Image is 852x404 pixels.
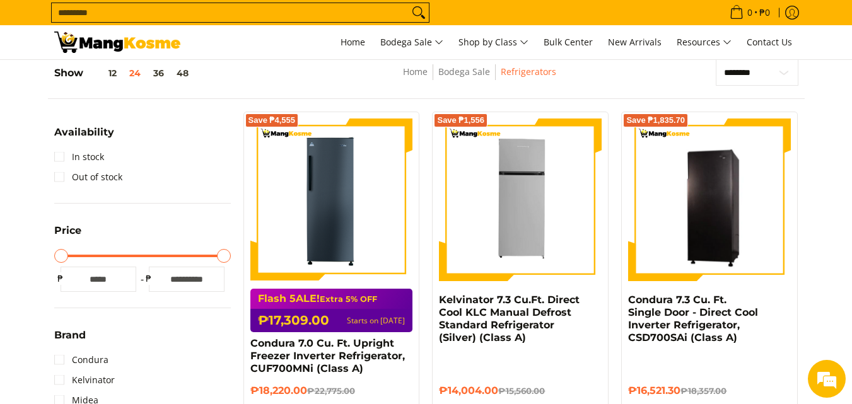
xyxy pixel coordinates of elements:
a: Condura 7.3 Cu. Ft. Single Door - Direct Cool Inverter Refrigerator, CSD700SAi (Class A) [628,294,758,343]
a: Resources [670,25,738,59]
span: Save ₱1,835.70 [626,117,685,124]
a: Condura [54,350,108,370]
button: 12 [83,68,123,78]
span: • [726,6,774,20]
del: ₱18,357.00 [680,386,727,396]
span: 0 [745,8,754,17]
button: Search [409,3,429,22]
span: Brand [54,330,86,340]
button: 48 [170,68,195,78]
span: Shop by Class [458,35,528,50]
img: Condura 7.0 Cu. Ft. Upright Freezer Inverter Refrigerator, CUF700MNi (Class A) [250,118,413,281]
span: Availability [54,127,114,137]
a: Kelvinator [54,370,115,390]
del: ₱22,775.00 [307,386,355,396]
a: New Arrivals [602,25,668,59]
span: New Arrivals [608,36,662,48]
span: ₱ [54,272,67,285]
button: 24 [123,68,147,78]
h6: ₱14,004.00 [439,384,602,397]
a: Condura 7.0 Cu. Ft. Upright Freezer Inverter Refrigerator, CUF700MNi (Class A) [250,337,405,374]
a: Shop by Class [452,25,535,59]
button: 36 [147,68,170,78]
span: Bodega Sale [380,35,443,50]
a: Bodega Sale [374,25,450,59]
span: Save ₱4,555 [248,117,296,124]
summary: Open [54,127,114,147]
h5: Show [54,67,195,79]
span: Contact Us [747,36,792,48]
a: Home [403,66,428,78]
nav: Breadcrumbs [315,64,645,93]
img: Kelvinator 7.3 Cu.Ft. Direct Cool KLC Manual Defrost Standard Refrigerator (Silver) (Class A) [439,118,602,281]
h6: ₱16,521.30 [628,384,791,397]
summary: Open [54,330,86,350]
del: ₱15,560.00 [498,386,545,396]
span: Bulk Center [544,36,593,48]
a: Bulk Center [537,25,599,59]
a: Contact Us [740,25,798,59]
nav: Main Menu [193,25,798,59]
a: Out of stock [54,167,122,187]
a: In stock [54,147,104,167]
h6: ₱18,220.00 [250,384,413,397]
img: Condura 7.3 Cu. Ft. Single Door - Direct Cool Inverter Refrigerator, CSD700SAi (Class A) [628,120,791,279]
span: Price [54,226,81,236]
summary: Open [54,226,81,245]
span: Home [341,36,365,48]
span: Save ₱1,556 [437,117,484,124]
a: Kelvinator 7.3 Cu.Ft. Direct Cool KLC Manual Defrost Standard Refrigerator (Silver) (Class A) [439,294,580,343]
a: Refrigerators [501,66,556,78]
a: Bodega Sale [438,66,490,78]
img: Bodega Sale Refrigerator l Mang Kosme: Home Appliances Warehouse Sale [54,32,180,53]
span: Resources [677,35,732,50]
a: Home [334,25,371,59]
span: ₱ [143,272,155,285]
span: ₱0 [757,8,772,17]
